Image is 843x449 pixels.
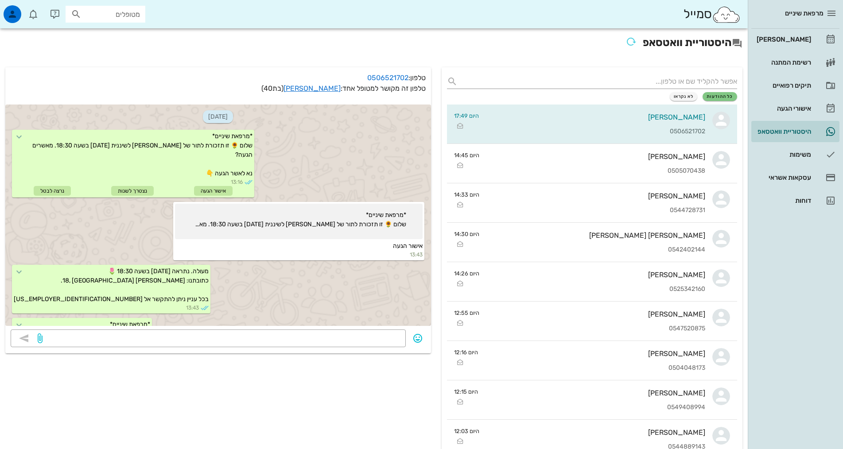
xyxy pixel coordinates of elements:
[486,246,705,254] div: 0542402144
[684,5,741,24] div: סמייל
[485,389,705,397] div: [PERSON_NAME]
[486,167,705,175] div: 0505070438
[175,251,423,259] small: 13:43
[486,286,705,293] div: 0525342160
[203,110,233,123] span: [DATE]
[111,186,154,196] div: נצטרך לשנות
[486,271,705,279] div: [PERSON_NAME]
[486,310,705,318] div: [PERSON_NAME]
[486,152,705,161] div: [PERSON_NAME]
[393,242,423,250] span: אישור הגעה
[72,321,150,347] span: *מרפאת שיניים* נבקש למלא שאלון בריאות עבור [PERSON_NAME] 📝
[751,29,839,50] a: [PERSON_NAME]
[755,105,811,112] div: אישורי הגעה
[751,121,839,142] a: היסטוריית וואטסאפ
[261,84,284,93] span: (בת )
[755,36,811,43] div: [PERSON_NAME]
[461,74,737,89] input: אפשר להקליד שם או טלפון...
[454,190,479,199] small: היום 14:33
[11,73,426,83] p: טלפון:
[755,128,811,135] div: היסטוריית וואטסאפ
[191,210,406,237] span: *מרפאת שיניים* שלום 🌻 זו תזכורת לתור של [PERSON_NAME] לשיננית [DATE] בשעה 18:30. מאשרים הגעה? נא ...
[485,364,705,372] div: 0504048173
[486,128,705,135] div: 0506521702
[486,207,705,214] div: 0544728731
[34,186,71,196] div: נרצה לבטל
[785,9,824,17] span: מרפאת שיניים
[367,74,408,82] a: 0506521702
[486,192,705,200] div: [PERSON_NAME]
[194,186,233,196] div: אישור הגעה
[751,190,839,211] a: דוחות
[454,427,479,435] small: היום 12:03
[755,174,811,181] div: עסקאות אשראי
[486,231,705,240] div: [PERSON_NAME] [PERSON_NAME]
[751,75,839,96] a: תיקים רפואיים
[454,269,479,278] small: היום 14:26
[454,348,478,356] small: היום 12:16
[454,112,479,120] small: היום 17:49
[485,404,705,411] div: 0549408994
[14,267,209,303] span: מעולה. נתראה [DATE] בשעה 18:30 🌷 כתובתנו: [PERSON_NAME] 18, [GEOGRAPHIC_DATA]. בכל עניין ניתן להת...
[284,84,341,93] a: [PERSON_NAME]
[454,151,479,159] small: היום 14:45
[707,94,733,99] span: כל ההודעות
[755,82,811,89] div: תיקים רפואיים
[751,144,839,165] a: משימות
[26,7,31,12] span: תג
[674,94,694,99] span: לא נקראו
[712,6,741,23] img: SmileCloud logo
[755,59,811,66] div: רשימת המתנה
[755,151,811,158] div: משימות
[454,230,479,238] small: היום 14:30
[751,98,839,119] a: אישורי הגעה
[755,197,811,204] div: דוחות
[11,83,426,94] p: טלפון זה מקושר למטופל אחד:
[231,178,243,186] span: 13:16
[264,84,272,93] span: 40
[751,167,839,188] a: עסקאות אשראי
[186,304,199,312] span: 13:43
[486,428,705,437] div: [PERSON_NAME]
[751,52,839,73] a: רשימת המתנה
[454,309,479,317] small: היום 12:55
[486,113,705,121] div: [PERSON_NAME]
[486,325,705,333] div: 0547520875
[5,34,742,53] h2: היסטוריית וואטסאפ
[454,387,478,396] small: היום 12:15
[485,349,705,358] div: [PERSON_NAME]
[703,92,737,101] button: כל ההודעות
[670,92,698,101] button: לא נקראו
